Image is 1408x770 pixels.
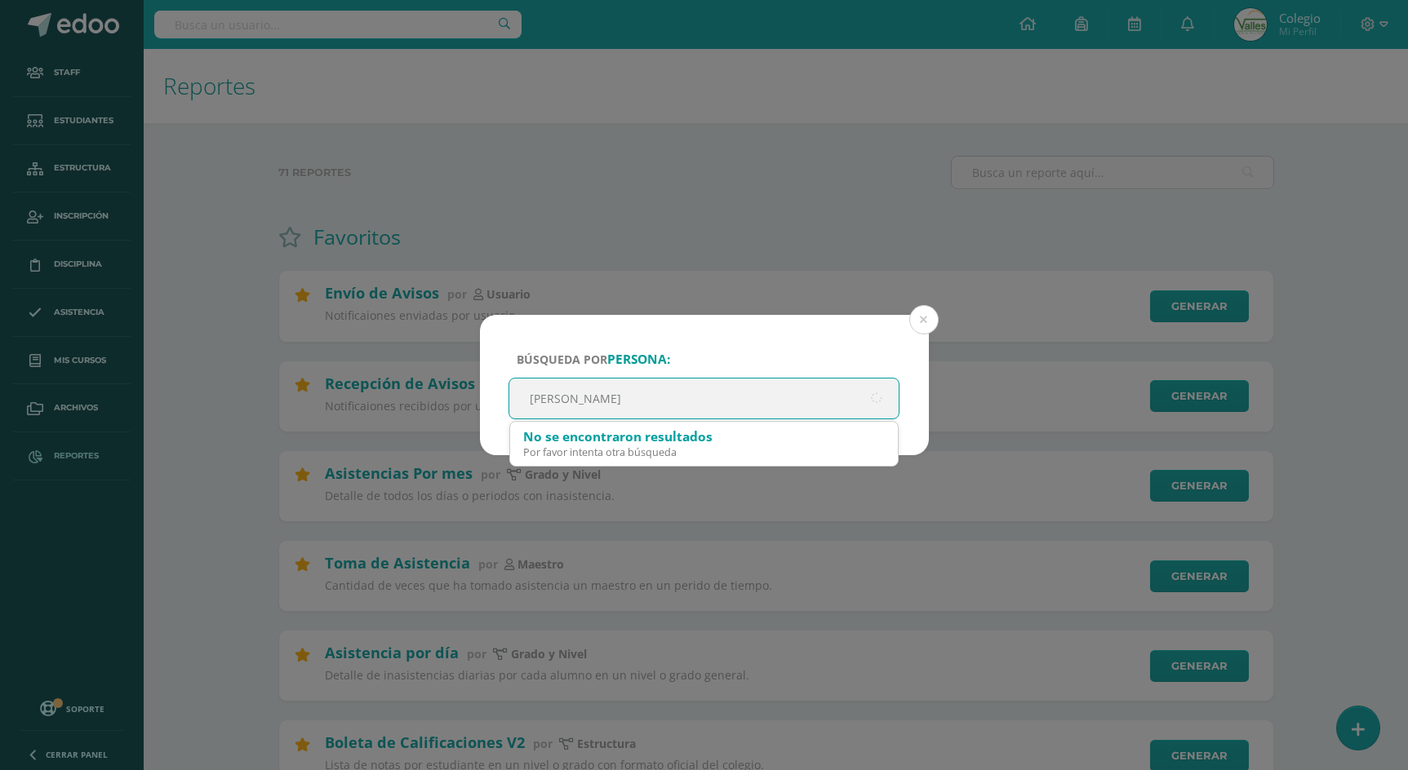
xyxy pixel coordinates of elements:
[517,352,670,367] span: Búsqueda por
[509,378,899,418] input: ej. Nicholas Alekzander, etc.
[523,428,886,445] div: No se encontraron resultados
[523,445,886,459] div: Por favor intenta otra búsqueda
[607,351,670,368] strong: persona:
[909,305,939,334] button: Close (Esc)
